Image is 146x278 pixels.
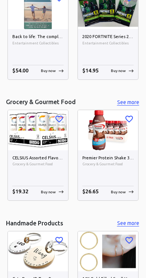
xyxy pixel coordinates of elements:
span: $ 14.95 [82,68,98,74]
span: $ 26.65 [82,188,98,194]
span: Grocery & Gourmet Food [12,161,64,167]
img: Premier Protein Shake 30g Protein 1g Sugar 24 Vitamins Minerals Nutrients to Support Immune Healt... [78,110,138,150]
span: $ 54.00 [12,68,28,74]
h5: Handmade Products [6,219,63,227]
button: See more [116,98,140,107]
span: Entertainment Collectibles [82,40,134,46]
img: CELSIUS Assorted Flavors Official Variety Pack, Functional Essential Energy Drinks, 12 Fl Oz (Pac... [8,110,68,150]
h5: Grocery & Gourmet Food [6,98,76,106]
p: Buy now [111,189,126,195]
p: Buy now [41,189,56,195]
img: Cats Dogs ID Tags Personalized Lovely Symbols Pets Collar Name Accessories Simple Custom Engraved... [8,231,68,271]
h6: Back to life: The complete healthy back system DVD - 3 phase workout program [12,34,64,40]
button: See more [116,219,140,228]
h6: 2020 FORTNITE Series 2 Trading Cards 3-Pack Retail Lot 6 Cards Per Pack 18 Cards total Superior S... [82,34,134,40]
span: $ 19.32 [12,188,28,194]
span: Entertainment Collectibles [12,40,64,46]
h6: CELSIUS Assorted Flavors Official Variety Pack, Functional Essential Energy Drinks, 12 Fl Oz (Pac... [12,155,64,162]
h6: Premier Protein Shake 30g Protein 1g Sugar 24 Vitamins Minerals Nutrients to Support Immune Healt... [82,155,134,162]
p: Buy now [111,68,126,74]
img: 14K Gold Filled Small Hoop Earrings for Cartilage Nose, Tiny Thin 7mm Piercing Hoop Ring 22 Gauge... [78,231,138,271]
p: Buy now [41,68,56,74]
span: Grocery & Gourmet Food [82,161,134,167]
